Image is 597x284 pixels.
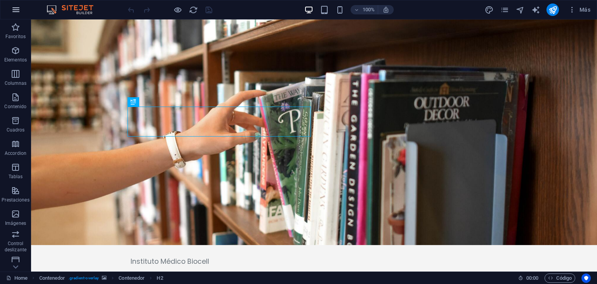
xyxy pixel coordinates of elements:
[485,5,494,14] i: Diseño (Ctrl+Alt+Y)
[531,5,540,14] button: text_generator
[102,276,106,280] i: Este elemento contiene un fondo
[526,273,538,283] span: 00 00
[189,5,198,14] button: reload
[548,273,572,283] span: Código
[484,5,494,14] button: design
[581,273,591,283] button: Usercentrics
[548,5,557,14] i: Publicar
[189,5,198,14] i: Volver a cargar página
[518,273,539,283] h6: Tiempo de la sesión
[39,273,163,283] nav: breadcrumb
[531,5,540,14] i: AI Writer
[500,5,509,14] button: pages
[532,275,533,281] span: :
[515,5,525,14] button: navigator
[173,5,182,14] button: Haz clic para salir del modo de previsualización y seguir editando
[5,220,26,226] p: Imágenes
[565,4,594,16] button: Más
[362,5,375,14] h6: 100%
[568,6,590,14] span: Más
[6,273,28,283] a: Haz clic para cancelar la selección y doble clic para abrir páginas
[351,5,378,14] button: 100%
[68,273,99,283] span: . gradient-overlay
[4,57,27,63] p: Elementos
[2,197,29,203] p: Prestaciones
[5,80,27,86] p: Columnas
[7,127,25,133] p: Cuadros
[119,273,145,283] span: Haz clic para seleccionar y doble clic para editar
[500,5,509,14] i: Páginas (Ctrl+Alt+S)
[9,174,23,180] p: Tablas
[45,5,103,14] img: Editor Logo
[382,6,389,13] i: Al redimensionar, ajustar el nivel de zoom automáticamente para ajustarse al dispositivo elegido.
[546,4,559,16] button: publish
[39,273,65,283] span: Haz clic para seleccionar y doble clic para editar
[5,150,26,156] p: Accordion
[5,33,26,40] p: Favoritos
[157,273,163,283] span: Haz clic para seleccionar y doble clic para editar
[4,103,26,110] p: Contenido
[516,5,525,14] i: Navegador
[545,273,575,283] button: Código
